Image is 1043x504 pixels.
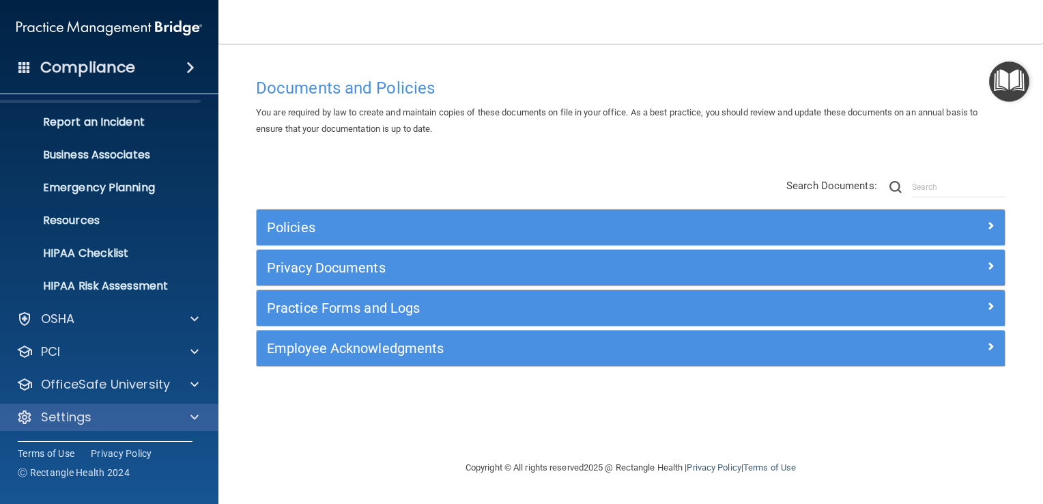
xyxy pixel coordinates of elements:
[16,376,199,393] a: OfficeSafe University
[267,260,808,275] h5: Privacy Documents
[41,409,91,425] p: Settings
[267,297,995,319] a: Practice Forms and Logs
[256,79,1005,97] h4: Documents and Policies
[267,220,808,235] h5: Policies
[989,61,1029,102] button: Open Resource Center
[9,279,195,293] p: HIPAA Risk Assessment
[40,58,135,77] h4: Compliance
[9,115,195,129] p: Report an Incident
[18,447,74,460] a: Terms of Use
[786,180,877,192] span: Search Documents:
[16,344,199,360] a: PCI
[743,462,796,473] a: Terms of Use
[889,181,902,193] img: ic-search.3b580494.png
[9,214,195,227] p: Resources
[16,311,199,327] a: OSHA
[16,409,199,425] a: Settings
[18,466,130,479] span: Ⓒ Rectangle Health 2024
[16,14,202,42] img: PMB logo
[256,107,977,134] span: You are required by law to create and maintain copies of these documents on file in your office. ...
[41,344,60,360] p: PCI
[687,462,741,473] a: Privacy Policy
[9,148,195,162] p: Business Associates
[41,376,170,393] p: OfficeSafe University
[267,257,995,279] a: Privacy Documents
[267,337,995,359] a: Employee Acknowledgments
[267,216,995,238] a: Policies
[41,311,75,327] p: OSHA
[267,341,808,356] h5: Employee Acknowledgments
[382,446,880,490] div: Copyright © All rights reserved 2025 @ Rectangle Health | |
[912,177,1005,197] input: Search
[91,447,152,460] a: Privacy Policy
[9,181,195,195] p: Emergency Planning
[9,247,195,260] p: HIPAA Checklist
[267,300,808,316] h5: Practice Forms and Logs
